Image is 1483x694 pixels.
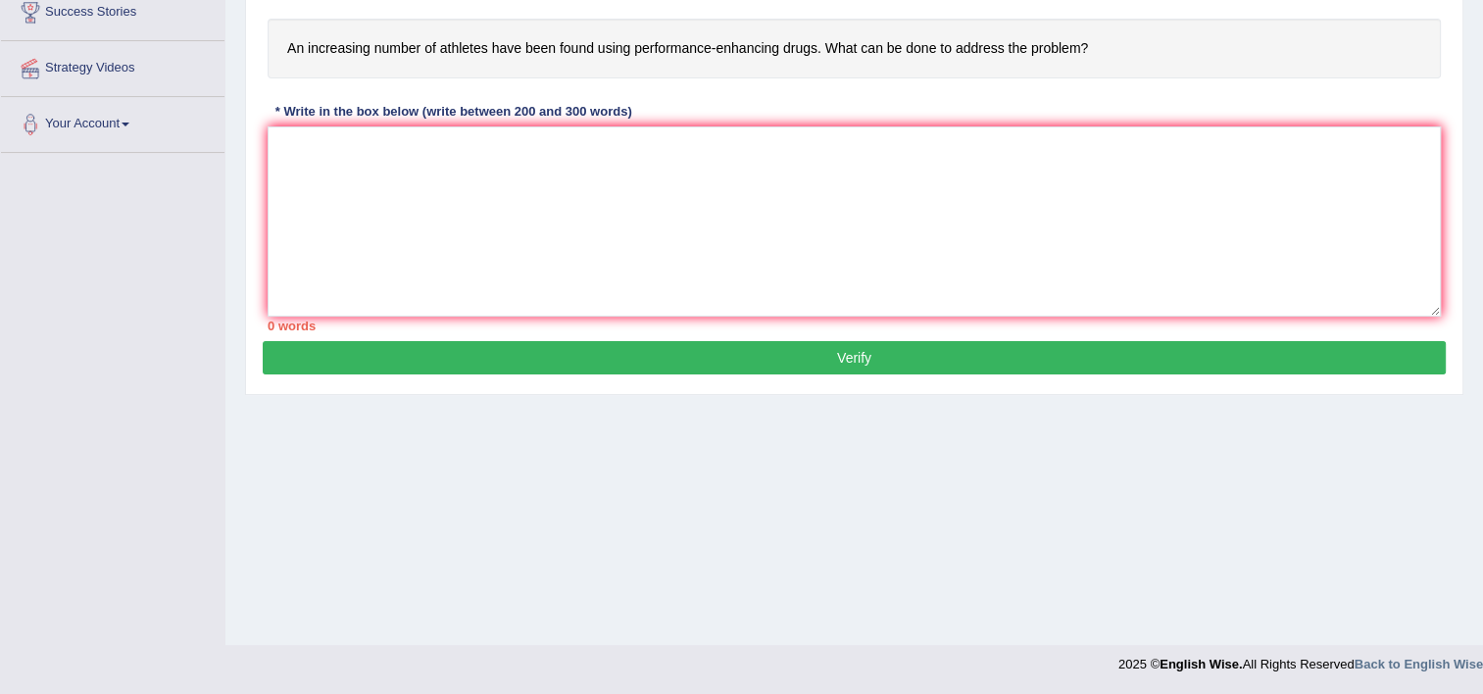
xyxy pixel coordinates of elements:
a: Your Account [1,97,224,146]
strong: English Wise. [1160,657,1242,671]
a: Back to English Wise [1355,657,1483,671]
div: 0 words [268,317,1441,335]
div: * Write in the box below (write between 200 and 300 words) [268,103,639,122]
a: Strategy Videos [1,41,224,90]
div: 2025 © All Rights Reserved [1118,645,1483,673]
h4: An increasing number of athletes have been found using performance-enhancing drugs. What can be d... [268,19,1441,78]
button: Verify [263,341,1446,374]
